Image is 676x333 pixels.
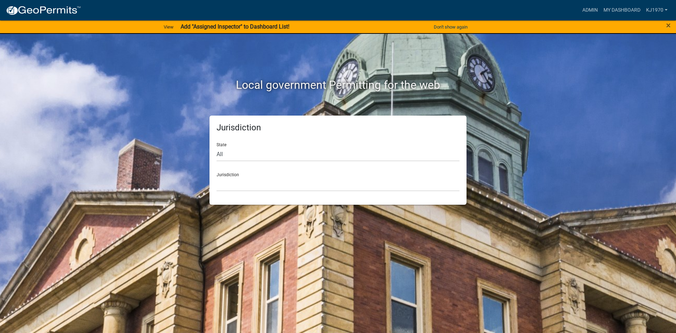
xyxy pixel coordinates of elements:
[143,78,533,92] h2: Local government Permitting for the web
[580,4,601,17] a: Admin
[181,23,289,30] strong: Add "Assigned Inspector" to Dashboard List!
[217,123,459,133] h5: Jurisdiction
[643,4,670,17] a: kj1970
[601,4,643,17] a: My Dashboard
[666,20,671,30] span: ×
[431,21,470,33] button: Don't show again
[666,21,671,30] button: Close
[161,21,176,33] a: View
